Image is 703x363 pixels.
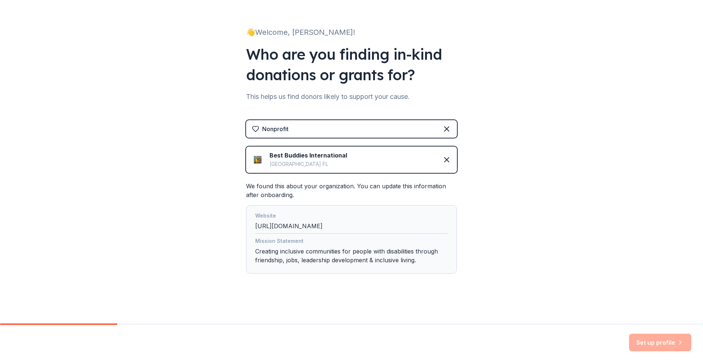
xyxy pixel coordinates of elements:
[255,211,448,234] div: [URL][DOMAIN_NAME]
[269,160,347,168] div: [GEOGRAPHIC_DATA] FL
[246,44,457,85] div: Who are you finding in-kind donations or grants for?
[246,182,457,274] div: We found this about your organization. You can update this information after onboarding.
[255,237,448,267] div: Creating inclusive communities for people with disabilities through friendship, jobs, leadership ...
[246,26,457,38] div: 👋 Welcome, [PERSON_NAME]!
[255,237,448,247] div: Mission Statement
[269,151,347,160] div: Best Buddies International
[246,91,457,103] div: This helps us find donors likely to support your cause.
[262,125,289,133] div: Nonprofit
[252,154,264,166] img: Icon for Best Buddies International
[255,211,448,222] div: Website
